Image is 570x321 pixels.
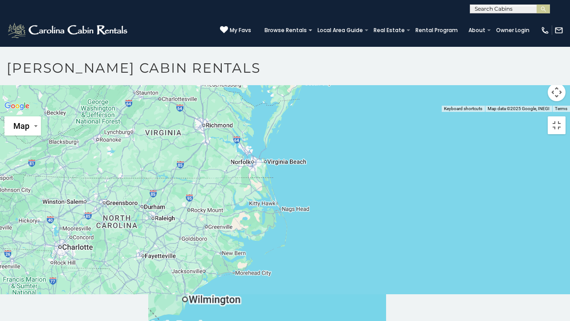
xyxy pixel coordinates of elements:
span: My Favs [230,26,251,34]
a: Rental Program [411,24,462,37]
img: phone-regular-white.png [541,26,550,35]
button: Keyboard shortcuts [444,106,482,112]
a: My Favs [220,26,251,35]
img: mail-regular-white.png [554,26,563,35]
a: About [464,24,490,37]
button: Toggle fullscreen view [548,116,566,134]
a: Local Area Guide [313,24,367,37]
img: White-1-2.png [7,21,130,39]
a: Owner Login [492,24,534,37]
a: Browse Rentals [260,24,311,37]
a: Real Estate [369,24,409,37]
